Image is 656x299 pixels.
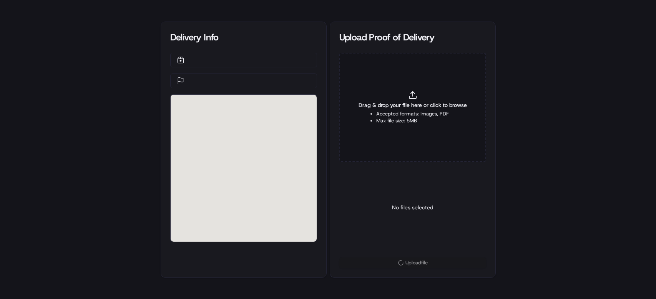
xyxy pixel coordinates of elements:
[392,204,433,211] p: No files selected
[339,31,486,43] div: Upload Proof of Delivery
[171,95,317,242] div: 0
[376,117,449,124] li: Max file size: 5MB
[359,101,467,109] span: Drag & drop your file here or click to browse
[376,110,449,117] li: Accepted formats: Images, PDF
[170,31,317,43] div: Delivery Info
